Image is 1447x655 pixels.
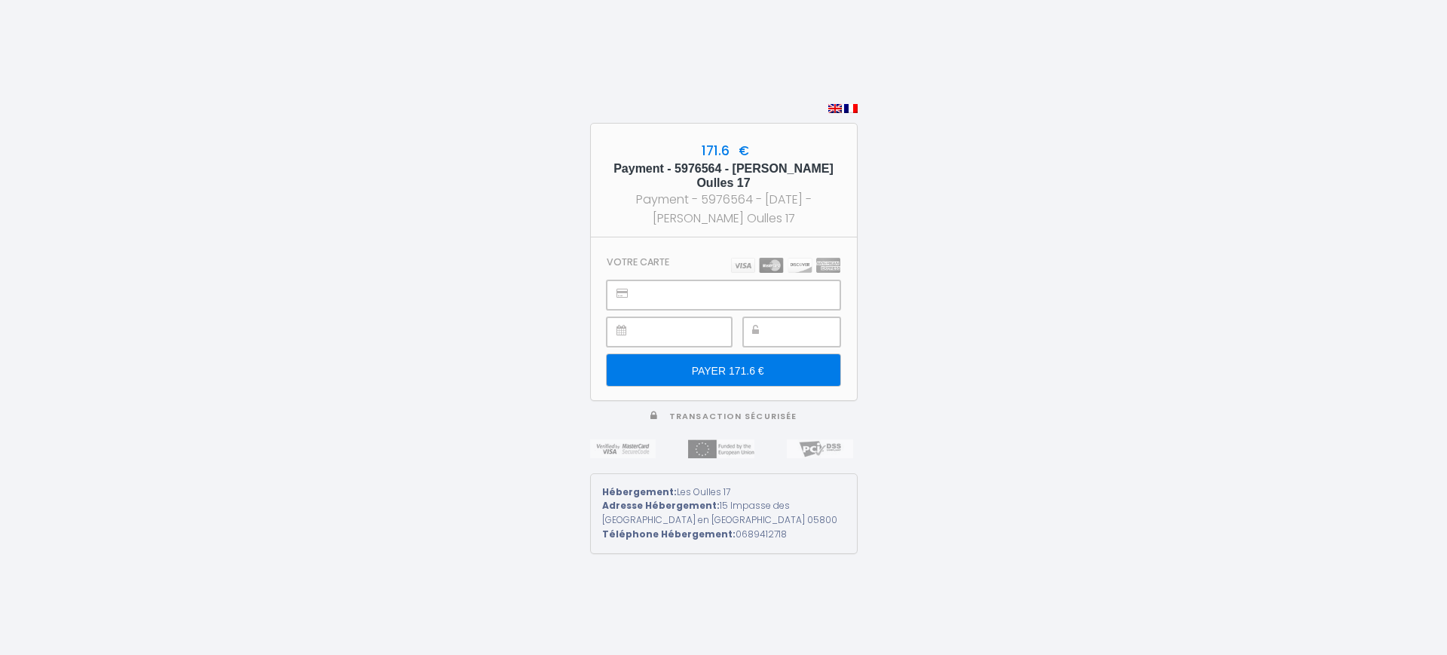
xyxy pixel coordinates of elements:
iframe: Secure payment input frame [641,281,839,309]
div: Payment - 5976564 - [DATE] - [PERSON_NAME] Oulles 17 [604,190,843,228]
span: 171.6 € [698,142,749,160]
h5: Payment - 5976564 - [PERSON_NAME] Oulles 17 [604,161,843,190]
div: 15 Impasse des [GEOGRAPHIC_DATA] en [GEOGRAPHIC_DATA] 05800 [602,499,846,528]
span: Transaction sécurisée [669,411,797,422]
div: Les Oulles 17 [602,485,846,500]
strong: Téléphone Hébergement: [602,528,736,540]
img: en.png [828,104,842,113]
h3: Votre carte [607,256,669,268]
img: carts.png [731,258,840,273]
img: fr.png [844,104,858,113]
strong: Adresse Hébergement: [602,499,720,512]
strong: Hébergement: [602,485,677,498]
iframe: Secure payment input frame [641,318,730,346]
input: PAYER 171.6 € [607,354,840,386]
iframe: Secure payment input frame [777,318,840,346]
div: 0689412718 [602,528,846,542]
